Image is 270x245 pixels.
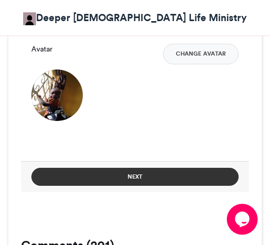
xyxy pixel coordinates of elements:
img: 1756215364.384-b2dcae4267c1926e4edbba7f5065fdc4d8f11412.png [31,69,83,121]
img: Obafemi Bello [23,12,36,25]
label: Avatar [31,44,52,55]
button: Next [31,168,239,186]
button: Change Avatar [163,44,239,64]
a: Deeper [DEMOGRAPHIC_DATA] Life Ministry [23,10,247,25]
iframe: chat widget [227,204,260,235]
